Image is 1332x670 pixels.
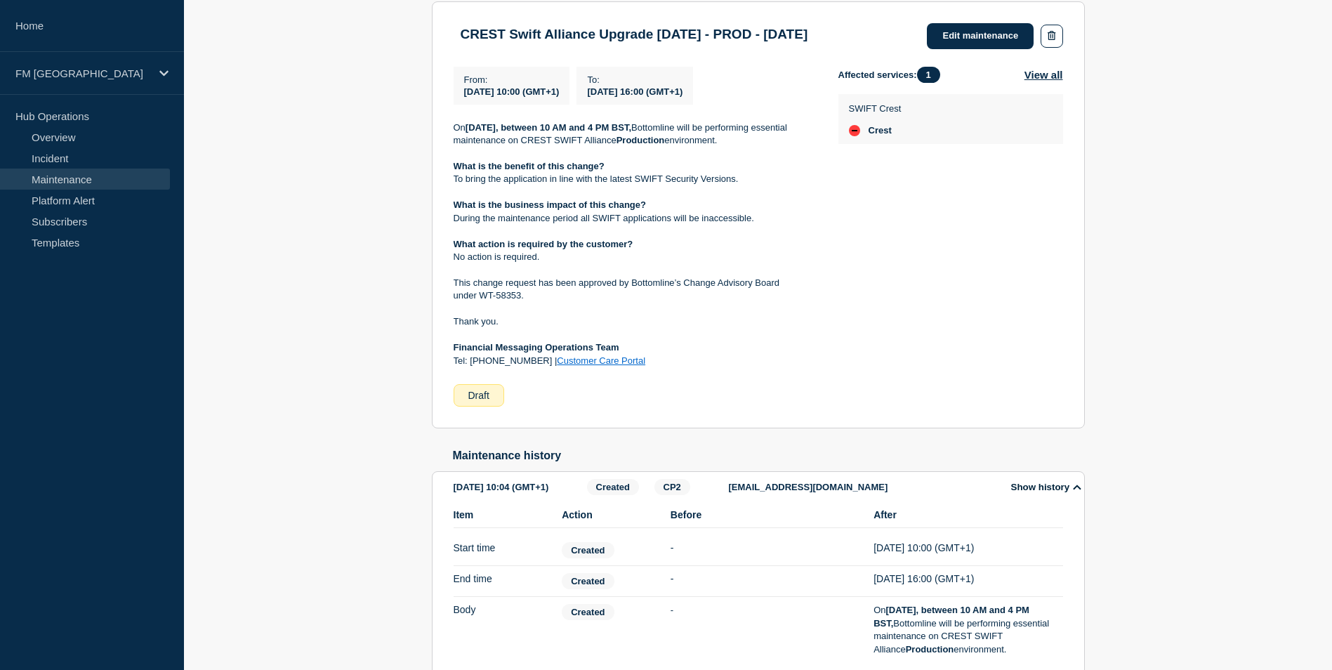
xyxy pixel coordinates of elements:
strong: What is the benefit of this change? [454,161,605,171]
p: On Bottomline will be performing essential maintenance on CREST SWIFT Alliance environment. [873,604,1062,656]
p: [EMAIL_ADDRESS][DOMAIN_NAME] [729,482,996,492]
span: Crest [869,125,892,136]
a: Customer Care Portal [557,355,645,366]
div: down [849,125,860,136]
a: Edit maintenance [927,23,1034,49]
span: Before [671,509,859,520]
div: - [671,542,859,558]
strong: What is the business impact of this change? [454,199,647,210]
span: Created [562,542,614,558]
span: [DATE] 10:00 (GMT+1) [464,86,560,97]
strong: [DATE], between 10 AM and 4 PM BST, [466,122,631,133]
div: [DATE] 10:00 (GMT+1) [873,542,1062,558]
p: SWIFT Crest [849,103,902,114]
span: Created [562,604,614,620]
strong: [DATE], between 10 AM and 4 PM BST, [873,605,1031,628]
p: From : [464,74,560,85]
strong: What action is required by the customer? [454,239,633,249]
strong: Production [906,644,954,655]
span: After [873,509,1062,520]
p: FM [GEOGRAPHIC_DATA] [15,67,150,79]
span: 1 [917,67,940,83]
button: View all [1024,67,1063,83]
div: Draft [454,384,504,407]
span: Item [454,509,548,520]
p: No action is required. [454,251,816,263]
div: End time [454,573,548,589]
p: This change request has been approved by Bottomline’s Change Advisory Board under WT-58353. [454,277,816,303]
strong: Production [616,135,665,145]
span: Created [562,573,614,589]
h2: Maintenance history [453,449,1085,462]
h3: CREST Swift Alliance Upgrade [DATE] - PROD - [DATE] [461,27,808,42]
button: Show history [1007,481,1086,493]
div: [DATE] 10:04 (GMT+1) [454,479,583,495]
p: During the maintenance period all SWIFT applications will be inaccessible. [454,212,816,225]
p: Tel: [PHONE_NUMBER] | [454,355,816,367]
span: Action [562,509,657,520]
p: - [671,604,859,617]
div: - [671,573,859,589]
span: CP2 [654,479,690,495]
strong: Financial Messaging Operations Team [454,342,619,353]
div: [DATE] 16:00 (GMT+1) [873,573,1062,589]
span: Created [587,479,639,495]
p: To bring the application in line with the latest SWIFT Security Versions. [454,173,816,185]
span: [DATE] 16:00 (GMT+1) [587,86,683,97]
p: To : [587,74,683,85]
span: Affected services: [838,67,947,83]
p: On Bottomline will be performing essential maintenance on CREST SWIFT Alliance environment. [454,121,816,147]
div: Start time [454,542,548,558]
p: Thank you. [454,315,816,328]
